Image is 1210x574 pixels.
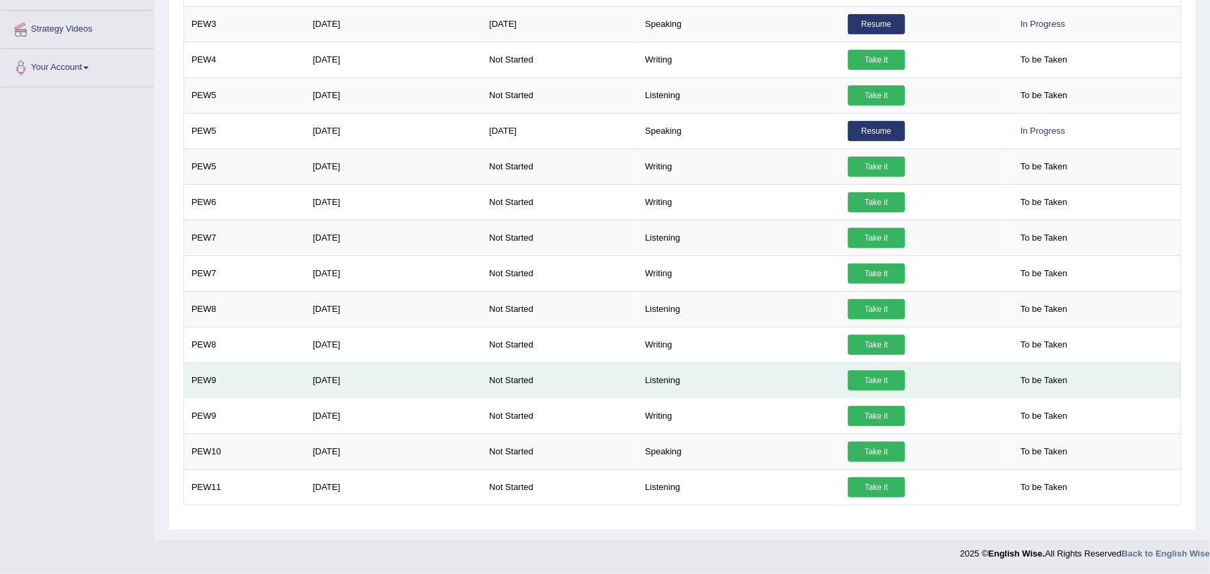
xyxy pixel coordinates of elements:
[638,398,840,434] td: Writing
[1014,299,1074,319] span: To be Taken
[988,548,1045,559] strong: English Wise.
[848,157,905,177] a: Take it
[305,434,482,469] td: [DATE]
[305,149,482,184] td: [DATE]
[848,263,905,284] a: Take it
[638,77,840,113] td: Listening
[638,113,840,149] td: Speaking
[1014,370,1074,391] span: To be Taken
[184,184,306,220] td: PEW6
[305,327,482,362] td: [DATE]
[184,255,306,291] td: PEW7
[638,149,840,184] td: Writing
[848,370,905,391] a: Take it
[305,362,482,398] td: [DATE]
[305,113,482,149] td: [DATE]
[184,113,306,149] td: PEW5
[305,291,482,327] td: [DATE]
[184,220,306,255] td: PEW7
[638,362,840,398] td: Listening
[1014,228,1074,248] span: To be Taken
[638,434,840,469] td: Speaking
[482,327,638,362] td: Not Started
[482,434,638,469] td: Not Started
[638,184,840,220] td: Writing
[1,11,154,44] a: Strategy Videos
[482,113,638,149] td: [DATE]
[638,327,840,362] td: Writing
[848,50,905,70] a: Take it
[848,477,905,497] a: Take it
[482,220,638,255] td: Not Started
[184,149,306,184] td: PEW5
[848,121,905,141] a: Resume
[848,228,905,248] a: Take it
[1014,50,1074,70] span: To be Taken
[184,362,306,398] td: PEW9
[1122,548,1210,559] a: Back to English Wise
[482,469,638,505] td: Not Started
[184,42,306,77] td: PEW4
[1014,477,1074,497] span: To be Taken
[848,14,905,34] a: Resume
[184,291,306,327] td: PEW8
[184,398,306,434] td: PEW9
[184,469,306,505] td: PEW11
[638,469,840,505] td: Listening
[305,184,482,220] td: [DATE]
[1014,442,1074,462] span: To be Taken
[482,6,638,42] td: [DATE]
[848,192,905,212] a: Take it
[305,6,482,42] td: [DATE]
[1014,157,1074,177] span: To be Taken
[848,335,905,355] a: Take it
[482,255,638,291] td: Not Started
[305,220,482,255] td: [DATE]
[482,184,638,220] td: Not Started
[482,398,638,434] td: Not Started
[638,291,840,327] td: Listening
[184,77,306,113] td: PEW5
[184,327,306,362] td: PEW8
[1014,335,1074,355] span: To be Taken
[1014,406,1074,426] span: To be Taken
[848,299,905,319] a: Take it
[848,442,905,462] a: Take it
[1,49,154,83] a: Your Account
[848,406,905,426] a: Take it
[638,42,840,77] td: Writing
[482,77,638,113] td: Not Started
[1014,85,1074,106] span: To be Taken
[305,77,482,113] td: [DATE]
[482,291,638,327] td: Not Started
[960,540,1210,560] div: 2025 © All Rights Reserved
[848,85,905,106] a: Take it
[482,42,638,77] td: Not Started
[305,398,482,434] td: [DATE]
[305,469,482,505] td: [DATE]
[638,255,840,291] td: Writing
[305,255,482,291] td: [DATE]
[305,42,482,77] td: [DATE]
[1014,14,1072,34] div: In Progress
[184,434,306,469] td: PEW10
[1014,263,1074,284] span: To be Taken
[184,6,306,42] td: PEW3
[1014,192,1074,212] span: To be Taken
[638,220,840,255] td: Listening
[482,149,638,184] td: Not Started
[638,6,840,42] td: Speaking
[482,362,638,398] td: Not Started
[1014,121,1072,141] div: In Progress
